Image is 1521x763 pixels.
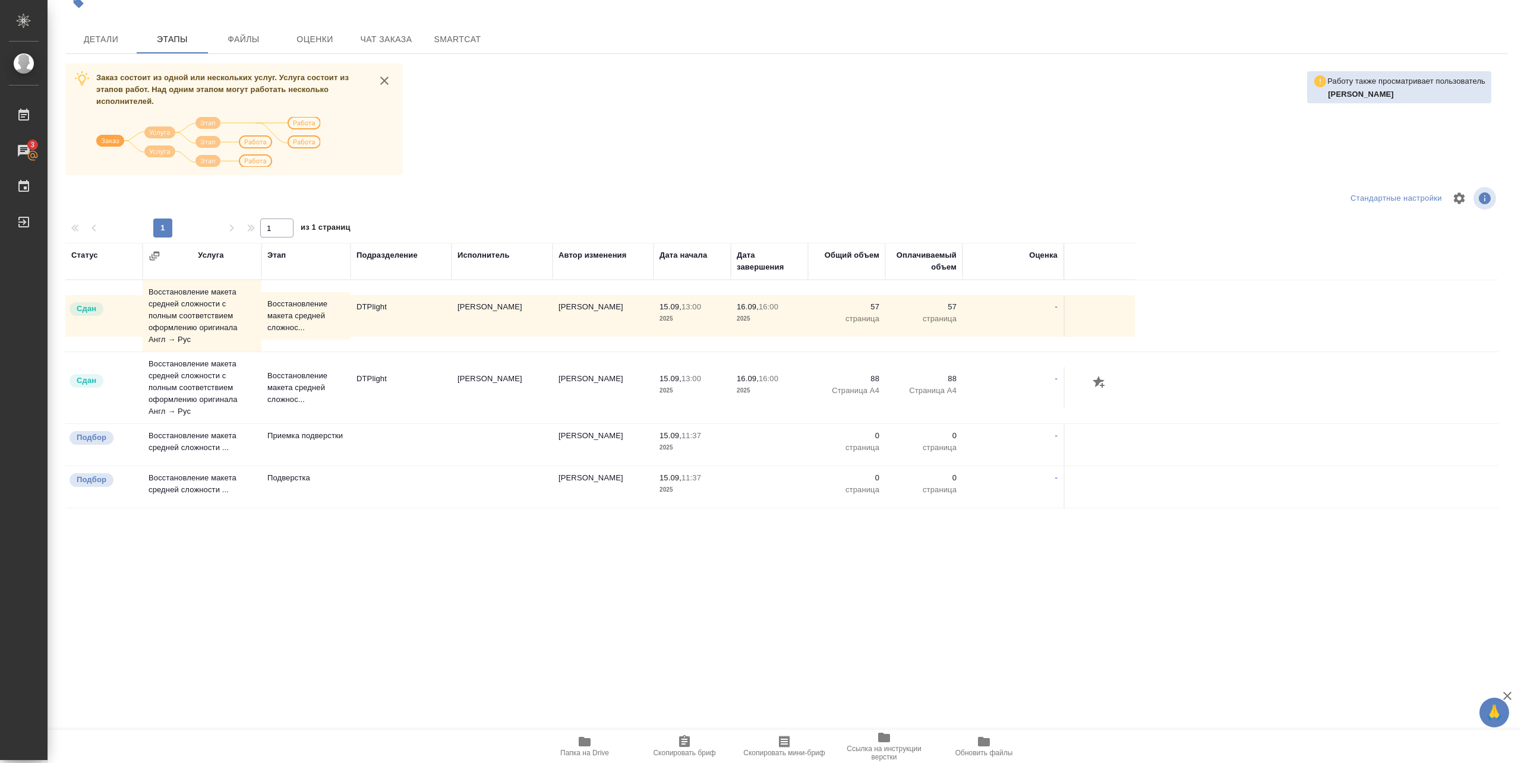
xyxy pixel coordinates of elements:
[72,32,130,47] span: Детали
[659,313,725,325] p: 2025
[452,367,553,409] td: [PERSON_NAME]
[286,32,343,47] span: Оценки
[356,249,418,261] div: Подразделение
[841,745,927,761] span: Ссылка на инструкции верстки
[149,250,160,262] button: Сгруппировать
[681,302,701,311] p: 13:00
[1484,700,1504,725] span: 🙏
[659,442,725,454] p: 2025
[1328,88,1485,100] p: Полушина Алена
[891,373,957,385] p: 88
[1445,184,1473,213] span: Настроить таблицу
[891,313,957,325] p: страница
[681,431,701,440] p: 11:37
[814,442,879,454] p: страница
[814,472,879,484] p: 0
[891,430,957,442] p: 0
[375,72,393,90] button: close
[1029,249,1058,261] div: Оценка
[814,484,879,496] p: страница
[77,303,96,315] p: Сдан
[301,220,351,238] span: из 1 страниц
[681,473,701,482] p: 11:37
[759,374,778,383] p: 16:00
[553,367,654,409] td: [PERSON_NAME]
[143,466,261,508] td: Восстановление макета средней сложности ...
[553,466,654,508] td: [PERSON_NAME]
[351,295,452,337] td: DTPlight
[814,430,879,442] p: 0
[457,249,510,261] div: Исполнитель
[934,730,1034,763] button: Обновить файлы
[23,139,42,151] span: 3
[358,32,415,47] span: Чат заказа
[1473,187,1498,210] span: Посмотреть информацию
[77,474,106,486] p: Подбор
[891,249,957,273] div: Оплачиваемый объем
[560,749,609,757] span: Папка на Drive
[759,302,778,311] p: 16:00
[553,424,654,466] td: [PERSON_NAME]
[659,484,725,496] p: 2025
[834,730,934,763] button: Ссылка на инструкции верстки
[1055,431,1058,440] a: -
[635,730,734,763] button: Скопировать бриф
[215,32,272,47] span: Файлы
[143,280,261,352] td: Восстановление макета средней сложности с полным соответствием оформлению оригинала Англ → Рус
[825,249,879,261] div: Общий объем
[659,473,681,482] p: 15.09,
[267,472,345,484] p: Подверстка
[558,249,626,261] div: Автор изменения
[659,249,707,261] div: Дата начала
[452,295,553,337] td: [PERSON_NAME]
[681,374,701,383] p: 13:00
[1328,90,1394,99] b: [PERSON_NAME]
[267,298,345,334] p: Восстановление макета средней сложнос...
[891,442,957,454] p: страница
[351,367,452,409] td: DTPlight
[737,374,759,383] p: 16.09,
[737,313,802,325] p: 2025
[535,730,635,763] button: Папка на Drive
[77,432,106,444] p: Подбор
[267,370,345,406] p: Восстановление макета средней сложнос...
[1348,189,1445,208] div: split button
[891,484,957,496] p: страница
[267,430,345,442] p: Приемка подверстки
[77,375,96,387] p: Сдан
[143,424,261,466] td: Восстановление макета средней сложности ...
[143,352,261,423] td: Восстановление макета средней сложности с полным соответствием оформлению оригинала Англ → Рус
[659,302,681,311] p: 15.09,
[144,32,201,47] span: Этапы
[1479,698,1509,727] button: 🙏
[429,32,486,47] span: SmartCat
[659,385,725,397] p: 2025
[267,249,286,261] div: Этап
[891,301,957,313] p: 57
[737,249,802,273] div: Дата завершения
[734,730,834,763] button: Скопировать мини-бриф
[1055,302,1058,311] a: -
[653,749,715,757] span: Скопировать бриф
[143,508,261,580] td: Восстановление макета средней сложности с полным соответствием оформлению оригинала Англ → Рус
[659,431,681,440] p: 15.09,
[198,249,223,261] div: Услуга
[1055,473,1058,482] a: -
[737,302,759,311] p: 16.09,
[814,373,879,385] p: 88
[1090,373,1110,393] button: Добавить оценку
[814,301,879,313] p: 57
[1327,75,1485,87] p: Работу также просматривает пользователь
[743,749,825,757] span: Скопировать мини-бриф
[3,136,45,166] a: 3
[814,385,879,397] p: Страница А4
[96,73,349,106] span: Заказ состоит из одной или нескольких услуг. Услуга состоит из этапов работ. Над одним этапом мог...
[553,295,654,337] td: [PERSON_NAME]
[737,385,802,397] p: 2025
[71,249,98,261] div: Статус
[1055,374,1058,383] a: -
[891,385,957,397] p: Страница А4
[814,313,879,325] p: страница
[891,472,957,484] p: 0
[659,374,681,383] p: 15.09,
